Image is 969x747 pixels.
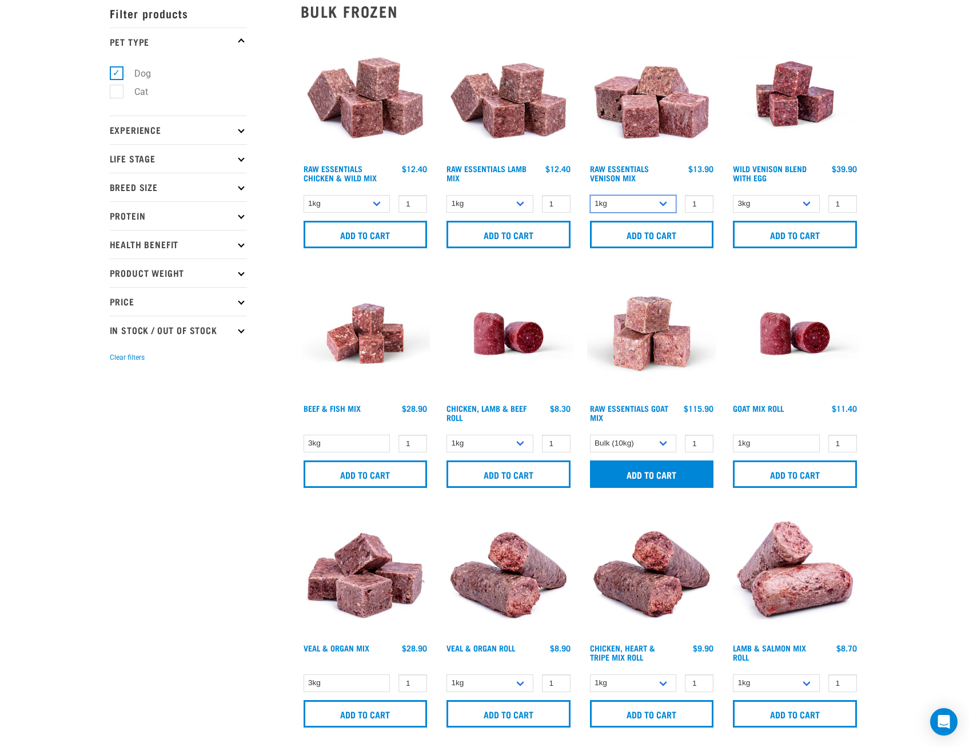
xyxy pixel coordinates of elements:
[733,166,807,180] a: Wild Venison Blend with Egg
[590,460,714,488] input: Add to cart
[545,164,571,173] div: $12.40
[542,674,571,692] input: 1
[110,27,247,56] p: Pet Type
[693,643,713,653] div: $9.90
[444,269,573,399] img: Raw Essentials Chicken Lamb Beef Bulk Minced Raw Dog Food Roll Unwrapped
[550,643,571,653] div: $8.90
[444,29,573,159] img: ?1041 RE Lamb Mix 01
[301,29,430,159] img: Pile Of Cubed Chicken Wild Meat Mix
[685,674,713,692] input: 1
[730,29,860,159] img: Venison Egg 1616
[444,508,573,638] img: Veal Organ Mix Roll 01
[730,269,860,399] img: Raw Essentials Chicken Lamb Beef Bulk Minced Raw Dog Food Roll Unwrapped
[550,404,571,413] div: $8.30
[446,221,571,248] input: Add to cart
[301,269,430,399] img: Beef Mackerel 1
[110,173,247,201] p: Breed Size
[930,708,958,736] div: Open Intercom Messenger
[110,230,247,259] p: Health Benefit
[590,406,668,419] a: Raw Essentials Goat Mix
[832,404,857,413] div: $11.40
[828,435,857,452] input: 1
[446,406,527,419] a: Chicken, Lamb & Beef Roll
[110,116,247,144] p: Experience
[684,404,713,413] div: $115.90
[304,646,369,650] a: Veal & Organ Mix
[446,460,571,488] input: Add to cart
[398,674,427,692] input: 1
[446,166,527,180] a: Raw Essentials Lamb Mix
[402,164,427,173] div: $12.40
[590,221,714,248] input: Add to cart
[304,406,361,410] a: Beef & Fish Mix
[685,195,713,213] input: 1
[733,700,857,728] input: Add to cart
[304,221,428,248] input: Add to cart
[590,646,655,659] a: Chicken, Heart & Tripe Mix Roll
[110,201,247,230] p: Protein
[542,195,571,213] input: 1
[116,66,155,81] label: Dog
[828,674,857,692] input: 1
[110,259,247,287] p: Product Weight
[110,287,247,316] p: Price
[446,646,515,650] a: Veal & Organ Roll
[733,406,784,410] a: Goat Mix Roll
[304,460,428,488] input: Add to cart
[446,700,571,728] input: Add to cart
[733,646,806,659] a: Lamb & Salmon Mix Roll
[730,508,860,638] img: 1261 Lamb Salmon Roll 01
[685,435,713,452] input: 1
[110,316,247,344] p: In Stock / Out Of Stock
[542,435,571,452] input: 1
[836,643,857,653] div: $8.70
[688,164,713,173] div: $13.90
[832,164,857,173] div: $39.90
[587,508,717,638] img: Chicken Heart Tripe Roll 01
[402,404,427,413] div: $28.90
[398,435,427,452] input: 1
[402,643,427,653] div: $28.90
[590,166,649,180] a: Raw Essentials Venison Mix
[304,700,428,728] input: Add to cart
[304,166,377,180] a: Raw Essentials Chicken & Wild Mix
[110,144,247,173] p: Life Stage
[733,460,857,488] input: Add to cart
[398,195,427,213] input: 1
[587,29,717,159] img: 1113 RE Venison Mix 01
[301,508,430,638] img: 1158 Veal Organ Mix 01
[590,700,714,728] input: Add to cart
[110,352,145,363] button: Clear filters
[116,85,153,99] label: Cat
[733,221,857,248] input: Add to cart
[587,269,717,399] img: Goat M Ix 38448
[301,2,860,20] h2: Bulk Frozen
[828,195,857,213] input: 1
